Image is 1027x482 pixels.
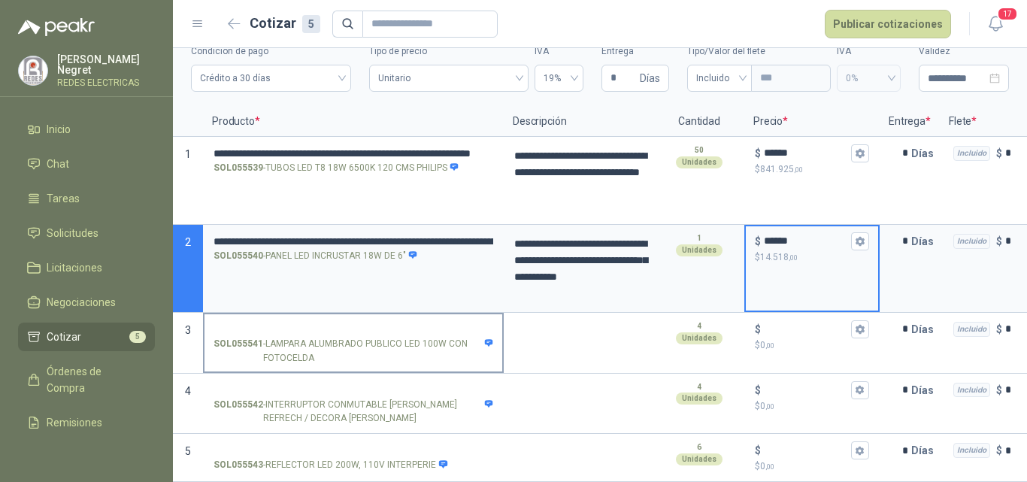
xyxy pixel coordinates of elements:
[764,323,848,335] input: $$0,00
[764,235,848,247] input: $$14.518,00
[676,244,723,256] div: Unidades
[953,146,990,161] div: Incluido
[47,329,81,345] span: Cotizar
[18,219,155,247] a: Solicitudes
[911,314,940,344] p: Días
[214,398,263,426] strong: SOL055542
[18,184,155,213] a: Tareas
[919,44,1009,59] label: Validez
[47,190,80,207] span: Tareas
[846,67,892,89] span: 0%
[697,232,701,244] p: 1
[214,249,418,263] p: - PANEL LED INCRUSTAR 18W DE 6"
[760,164,803,174] span: 841.925
[214,337,493,365] p: - LAMPARA ALUMBRADO PUBLICO LED 100W CON FOTOCELDA
[47,363,141,396] span: Órdenes de Compra
[302,15,320,33] div: 5
[851,381,869,399] button: $$0,00
[676,332,723,344] div: Unidades
[911,226,940,256] p: Días
[47,259,102,276] span: Licitaciones
[880,107,940,137] p: Entrega
[18,288,155,317] a: Negociaciones
[911,138,940,168] p: Días
[760,340,774,350] span: 0
[825,10,951,38] button: Publicar cotizaciones
[911,375,940,405] p: Días
[214,161,459,175] p: - TUBOS LED T8 18W 6500K 120 CMS PHILIPS
[203,107,504,137] p: Producto
[185,324,191,336] span: 3
[214,324,493,335] input: SOL055541-LAMPARA ALUMBRADO PUBLICO LED 100W CON FOTOCELDA
[47,225,98,241] span: Solicitudes
[369,44,528,59] label: Tipo de precio
[755,321,761,338] p: $
[250,13,320,34] h2: Cotizar
[996,321,1002,338] p: $
[214,445,493,456] input: SOL055543-REFLECTOR LED 200W, 110V INTERPERIE
[851,320,869,338] button: $$0,00
[911,435,940,465] p: Días
[997,7,1018,21] span: 17
[214,337,263,365] strong: SOL055541
[953,234,990,249] div: Incluido
[185,236,191,248] span: 2
[697,320,701,332] p: 4
[214,161,263,175] strong: SOL055539
[764,445,848,456] input: $$0,00
[765,341,774,350] span: ,00
[544,67,574,89] span: 19%
[837,44,901,59] label: IVA
[57,54,155,75] p: [PERSON_NAME] Negret
[47,414,102,431] span: Remisiones
[755,338,869,353] p: $
[765,402,774,411] span: ,00
[851,232,869,250] button: $$14.518,00
[755,382,761,399] p: $
[214,398,493,426] p: - INTERRUPTOR CONMUTABLE [PERSON_NAME] REFRECH / DECORA [PERSON_NAME]
[696,67,743,89] span: Incluido
[755,459,869,474] p: $
[755,442,761,459] p: $
[47,294,116,311] span: Negociaciones
[764,147,848,159] input: $$841.925,00
[18,357,155,402] a: Órdenes de Compra
[794,165,803,174] span: ,00
[760,252,798,262] span: 14.518
[755,233,761,250] p: $
[687,44,831,59] label: Tipo/Valor del flete
[760,461,774,471] span: 0
[695,144,704,156] p: 50
[676,393,723,405] div: Unidades
[760,401,774,411] span: 0
[744,107,880,137] p: Precio
[755,250,869,265] p: $
[765,462,774,471] span: ,00
[676,453,723,465] div: Unidades
[185,445,191,457] span: 5
[535,44,583,59] label: IVA
[601,44,669,59] label: Entrega
[214,148,493,159] input: SOL055539-TUBOS LED T8 18W 6500K 120 CMS PHILIPS
[697,441,701,453] p: 6
[851,144,869,162] button: $$841.925,00
[654,107,744,137] p: Cantidad
[982,11,1009,38] button: 17
[18,443,155,471] a: Configuración
[996,442,1002,459] p: $
[676,156,723,168] div: Unidades
[953,322,990,337] div: Incluido
[200,67,342,89] span: Crédito a 30 días
[57,78,155,87] p: REDES ELECTRICAS
[996,382,1002,399] p: $
[953,383,990,398] div: Incluido
[953,443,990,458] div: Incluido
[214,385,493,396] input: SOL055542-INTERRUPTOR CONMUTABLE [PERSON_NAME] REFRECH / DECORA [PERSON_NAME]
[19,56,47,85] img: Company Logo
[214,236,493,247] input: SOL055540-PANEL LED INCRUSTAR 18W DE 6"
[214,249,263,263] strong: SOL055540
[185,385,191,397] span: 4
[18,150,155,178] a: Chat
[996,233,1002,250] p: $
[640,65,660,91] span: Días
